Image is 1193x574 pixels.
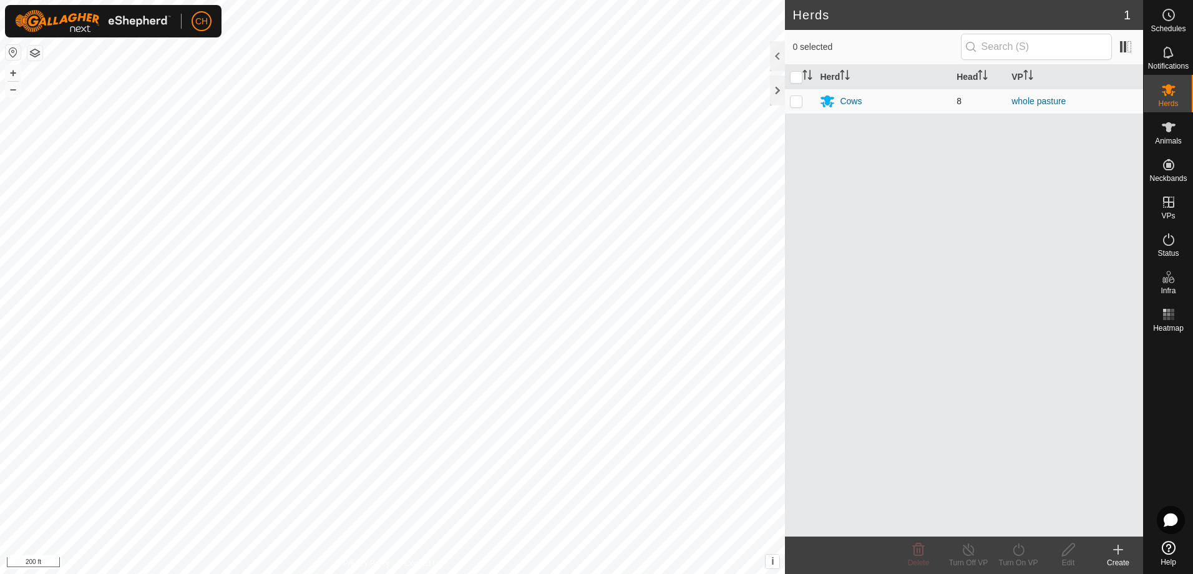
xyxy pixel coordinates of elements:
span: CH [195,15,208,28]
span: Delete [908,558,930,567]
button: Reset Map [6,45,21,60]
span: Animals [1155,137,1182,145]
div: Edit [1043,557,1093,568]
span: Infra [1161,287,1176,294]
div: Cows [840,95,862,108]
p-sorticon: Activate to sort [1023,72,1033,82]
div: Create [1093,557,1143,568]
span: Notifications [1148,62,1189,70]
span: Status [1157,250,1179,257]
button: Map Layers [27,46,42,61]
button: + [6,66,21,80]
p-sorticon: Activate to sort [840,72,850,82]
span: i [771,556,774,567]
span: Heatmap [1153,324,1184,332]
div: Turn Off VP [943,557,993,568]
img: Gallagher Logo [15,10,171,32]
div: Turn On VP [993,557,1043,568]
span: 8 [957,96,962,106]
th: VP [1006,65,1143,89]
a: whole pasture [1011,96,1066,106]
button: i [766,555,779,568]
h2: Herds [792,7,1123,22]
th: Herd [815,65,952,89]
button: – [6,82,21,97]
span: Neckbands [1149,175,1187,182]
span: 0 selected [792,41,960,54]
span: 1 [1124,6,1131,24]
p-sorticon: Activate to sort [802,72,812,82]
p-sorticon: Activate to sort [978,72,988,82]
a: Help [1144,536,1193,571]
span: Herds [1158,100,1178,107]
span: VPs [1161,212,1175,220]
span: Help [1161,558,1176,566]
th: Head [952,65,1006,89]
a: Contact Us [405,558,442,569]
span: Schedules [1151,25,1186,32]
a: Privacy Policy [343,558,390,569]
input: Search (S) [961,34,1112,60]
